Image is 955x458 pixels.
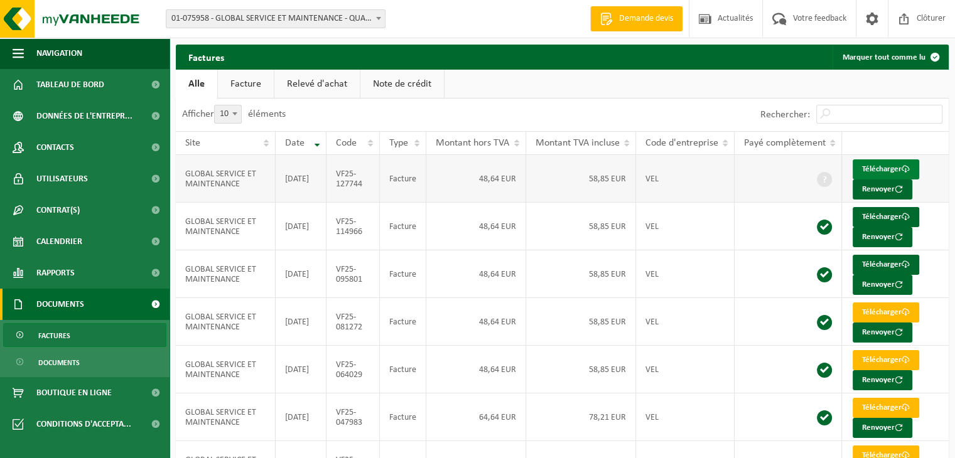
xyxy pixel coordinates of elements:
span: Demande devis [616,13,676,25]
span: 10 [215,105,241,123]
span: Navigation [36,38,82,69]
td: VEL [636,346,735,393]
span: Utilisateurs [36,163,88,194]
td: 48,64 EUR [426,346,526,393]
td: GLOBAL SERVICE ET MAINTENANCE [176,250,276,298]
td: 58,85 EUR [526,203,636,250]
td: 48,64 EUR [426,250,526,298]
td: 78,21 EUR [526,393,636,441]
label: Afficher éléments [182,109,286,119]
button: Renvoyer [853,322,912,343]
td: Facture [380,155,426,203]
td: [DATE] [276,203,326,250]
td: 58,85 EUR [526,250,636,298]
td: [DATE] [276,250,326,298]
h2: Factures [176,45,237,69]
span: Site [185,138,200,148]
a: Télécharger [853,255,919,275]
span: Documents [36,289,84,320]
button: Renvoyer [853,275,912,295]
td: [DATE] [276,346,326,393]
a: Télécharger [853,302,919,322]
a: Factures [3,323,166,347]
span: Boutique en ligne [36,377,112,408]
button: Renvoyer [853,418,912,438]
span: 01-075958 - GLOBAL SERVICE ET MAINTENANCE - QUAREGNON [166,10,385,28]
span: Tableau de bord [36,69,104,100]
span: Rapports [36,257,75,289]
label: Rechercher: [760,110,810,120]
td: [DATE] [276,298,326,346]
td: 48,64 EUR [426,155,526,203]
a: Note de crédit [360,70,444,99]
td: [DATE] [276,155,326,203]
a: Documents [3,350,166,374]
span: Montant hors TVA [436,138,509,148]
td: Facture [380,250,426,298]
td: GLOBAL SERVICE ET MAINTENANCE [176,155,276,203]
td: 58,85 EUR [526,346,636,393]
button: Renvoyer [853,370,912,390]
a: Télécharger [853,159,919,179]
span: Données de l'entrepr... [36,100,132,132]
td: VF25-114966 [326,203,380,250]
button: Renvoyer [853,179,912,200]
span: Contacts [36,132,74,163]
span: Calendrier [36,226,82,257]
td: GLOBAL SERVICE ET MAINTENANCE [176,393,276,441]
td: 58,85 EUR [526,298,636,346]
a: Télécharger [853,350,919,370]
span: Contrat(s) [36,194,80,226]
button: Marquer tout comme lu [833,45,947,70]
td: Facture [380,346,426,393]
a: Télécharger [853,398,919,418]
td: Facture [380,298,426,346]
span: Documents [38,351,80,375]
td: GLOBAL SERVICE ET MAINTENANCE [176,346,276,393]
span: Factures [38,324,70,348]
span: Date [285,138,305,148]
td: [DATE] [276,393,326,441]
a: Alle [176,70,217,99]
td: VF25-127744 [326,155,380,203]
span: 10 [214,105,242,124]
td: VEL [636,155,735,203]
td: 64,64 EUR [426,393,526,441]
td: 48,64 EUR [426,203,526,250]
span: Code [336,138,357,148]
td: VF25-064029 [326,346,380,393]
a: Relevé d'achat [274,70,360,99]
td: VEL [636,298,735,346]
a: Facture [218,70,274,99]
span: Type [389,138,408,148]
a: Demande devis [590,6,683,31]
td: GLOBAL SERVICE ET MAINTENANCE [176,203,276,250]
td: VF25-081272 [326,298,380,346]
td: VEL [636,393,735,441]
span: 01-075958 - GLOBAL SERVICE ET MAINTENANCE - QUAREGNON [166,9,386,28]
span: Conditions d'accepta... [36,408,131,440]
td: VEL [636,250,735,298]
td: Facture [380,393,426,441]
td: 48,64 EUR [426,298,526,346]
span: Code d'entreprise [645,138,718,148]
td: Facture [380,203,426,250]
a: Télécharger [853,207,919,227]
button: Renvoyer [853,227,912,247]
span: Payé complètement [744,138,826,148]
td: VF25-047983 [326,393,380,441]
td: GLOBAL SERVICE ET MAINTENANCE [176,298,276,346]
td: 58,85 EUR [526,155,636,203]
td: VEL [636,203,735,250]
span: Montant TVA incluse [536,138,620,148]
td: VF25-095801 [326,250,380,298]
